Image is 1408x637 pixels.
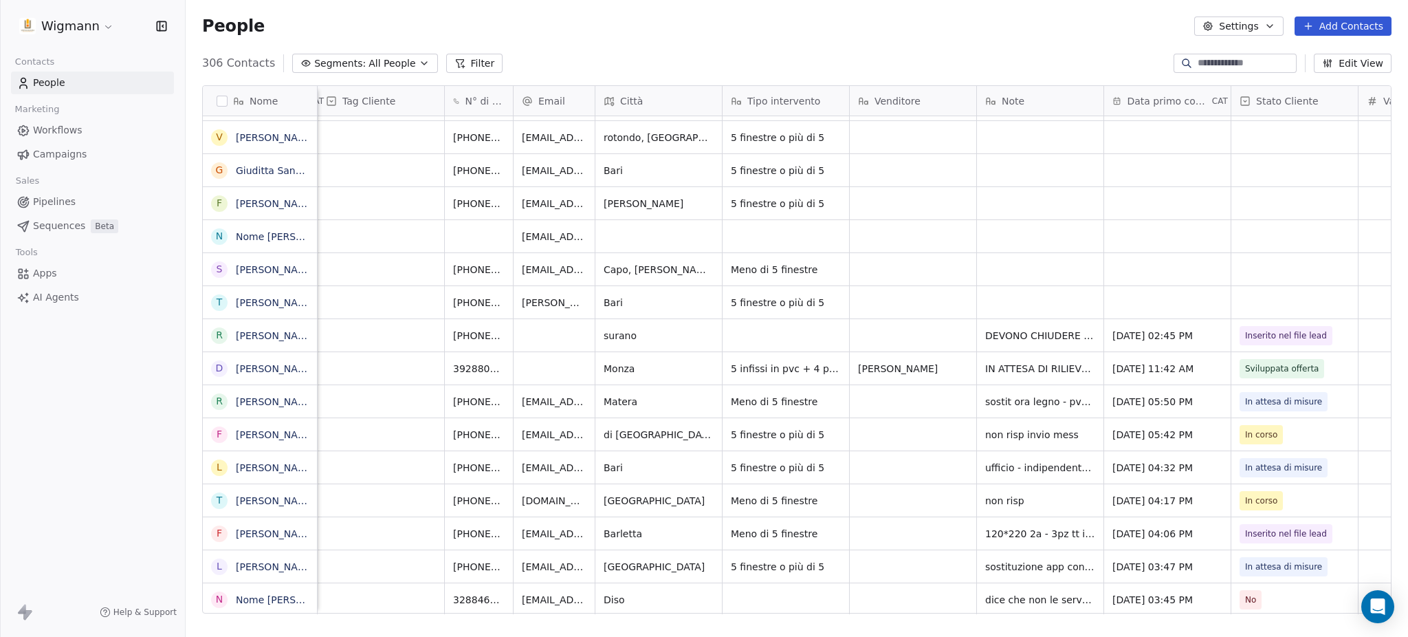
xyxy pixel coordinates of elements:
[985,395,1095,409] span: sostit ora legno - pvc condominio 3 piano colore bianco int / est [PERSON_NAME] - sola forn prima...
[731,461,841,475] span: 5 finestre o più di 5
[453,329,505,343] span: [PHONE_NUMBER]
[11,72,174,94] a: People
[236,495,316,506] a: [PERSON_NAME]
[620,94,643,108] span: Città
[522,230,586,244] span: [EMAIL_ADDRESS][DOMAIN_NAME]
[453,560,505,574] span: [PHONE_NUMBER]
[33,123,82,138] span: Workflows
[985,329,1095,343] span: DEVONO CHIUDERE UN PORTICATO, SI SONO TRASFERITI DA POCO. VOGLIONO SPENDERE POCO NON HANNO PREFIS...
[236,561,316,572] a: [PERSON_NAME]
[604,131,714,144] span: rotondo, [GEOGRAPHIC_DATA][PERSON_NAME]
[1231,86,1358,116] div: Stato Cliente
[10,171,45,191] span: Sales
[100,607,177,618] a: Help & Support
[33,147,87,162] span: Campaigns
[11,262,174,285] a: Apps
[1245,494,1277,508] span: In corso
[453,395,505,409] span: [PHONE_NUMBER]
[522,461,586,475] span: [EMAIL_ADDRESS][DOMAIN_NAME]
[236,264,316,275] a: [PERSON_NAME]
[1112,428,1222,442] span: [DATE] 05:42 PM
[217,427,222,442] div: F
[1112,560,1222,574] span: [DATE] 03:47 PM
[216,328,223,343] div: R
[10,242,43,263] span: Tools
[236,231,1283,242] a: Nome [PERSON_NAME] Telefono [PHONE_NUMBER] Città Miggiano Email [EMAIL_ADDRESS][DOMAIN_NAME] Info...
[1245,527,1327,541] span: Inserito nel file lead
[11,143,174,166] a: Campaigns
[318,86,444,116] div: Tag Cliente
[9,52,60,72] span: Contacts
[446,54,503,73] button: Filter
[16,14,117,38] button: Wigmann
[453,494,505,508] span: [PHONE_NUMBER]
[731,296,841,310] span: 5 finestre o più di 5
[11,191,174,213] a: Pipelines
[1245,593,1256,607] span: No
[9,99,65,120] span: Marketing
[977,86,1103,116] div: Note
[1112,329,1222,343] span: [DATE] 02:45 PM
[250,94,278,108] span: Nome
[1112,461,1222,475] span: [DATE] 04:32 PM
[604,428,714,442] span: di [GEOGRAPHIC_DATA], [GEOGRAPHIC_DATA] provincia
[236,462,316,473] a: [PERSON_NAME]
[445,86,513,116] div: N° di telefono
[217,196,222,210] div: F
[604,164,714,177] span: Bari
[522,527,586,541] span: [EMAIL_ADDRESS][DOMAIN_NAME]
[731,263,841,277] span: Meno di 5 finestre
[453,527,505,541] span: [PHONE_NUMBER]
[33,290,79,305] span: AI Agents
[342,94,395,108] span: Tag Cliente
[236,132,316,143] a: [PERSON_NAME]
[1256,94,1319,108] span: Stato Cliente
[731,428,841,442] span: 5 finestre o più di 5
[1127,94,1209,108] span: Data primo contatto
[453,197,505,210] span: [PHONE_NUMBER]
[453,461,505,475] span: [PHONE_NUMBER]
[236,429,316,440] a: [PERSON_NAME]
[453,428,505,442] span: [PHONE_NUMBER]
[11,119,174,142] a: Workflows
[216,163,223,177] div: G
[522,428,586,442] span: [EMAIL_ADDRESS][DOMAIN_NAME]
[1194,17,1283,36] button: Settings
[522,131,586,144] span: [EMAIL_ADDRESS][DOMAIN_NAME]
[731,560,841,574] span: 5 finestre o più di 5
[1212,96,1228,107] span: CAT
[731,164,841,177] span: 5 finestre o più di 5
[1314,54,1391,73] button: Edit View
[236,165,330,176] a: Giuditta Santamato
[314,56,366,71] span: Segments:
[731,395,841,409] span: Meno di 5 finestre
[985,494,1095,508] span: non risp
[217,460,222,475] div: L
[874,94,921,108] span: Venditore
[1104,86,1231,116] div: Data primo contattoCAT
[236,198,316,209] a: [PERSON_NAME]
[731,131,841,144] span: 5 finestre o più di 5
[236,363,316,374] a: [PERSON_NAME]
[522,164,586,177] span: [EMAIL_ADDRESS][DOMAIN_NAME]
[731,494,841,508] span: Meno di 5 finestre
[985,362,1095,376] span: IN ATTESA DI RILIEVO MISURE ESECUTIVE A META' SETTEMBRE
[453,296,505,310] span: [PHONE_NUMBER]
[216,229,223,244] div: N
[522,395,586,409] span: [EMAIL_ADDRESS][DOMAIN_NAME]
[217,262,223,277] div: S
[1112,395,1222,409] span: [DATE] 05:50 PM
[985,593,1095,607] span: dice che non le serve niente , che gli infissi li tiene da ottobre
[850,86,976,116] div: Venditore
[1245,560,1322,574] span: In attesa di misure
[216,130,223,144] div: V
[202,16,265,36] span: People
[538,94,565,108] span: Email
[202,55,275,72] span: 306 Contacts
[604,263,714,277] span: Capo, [PERSON_NAME] del
[453,263,505,277] span: [PHONE_NUMBER]
[19,18,36,34] img: 1630668995401.jpeg
[604,560,714,574] span: [GEOGRAPHIC_DATA]
[731,197,841,210] span: 5 finestre o più di 5
[236,330,316,341] a: [PERSON_NAME]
